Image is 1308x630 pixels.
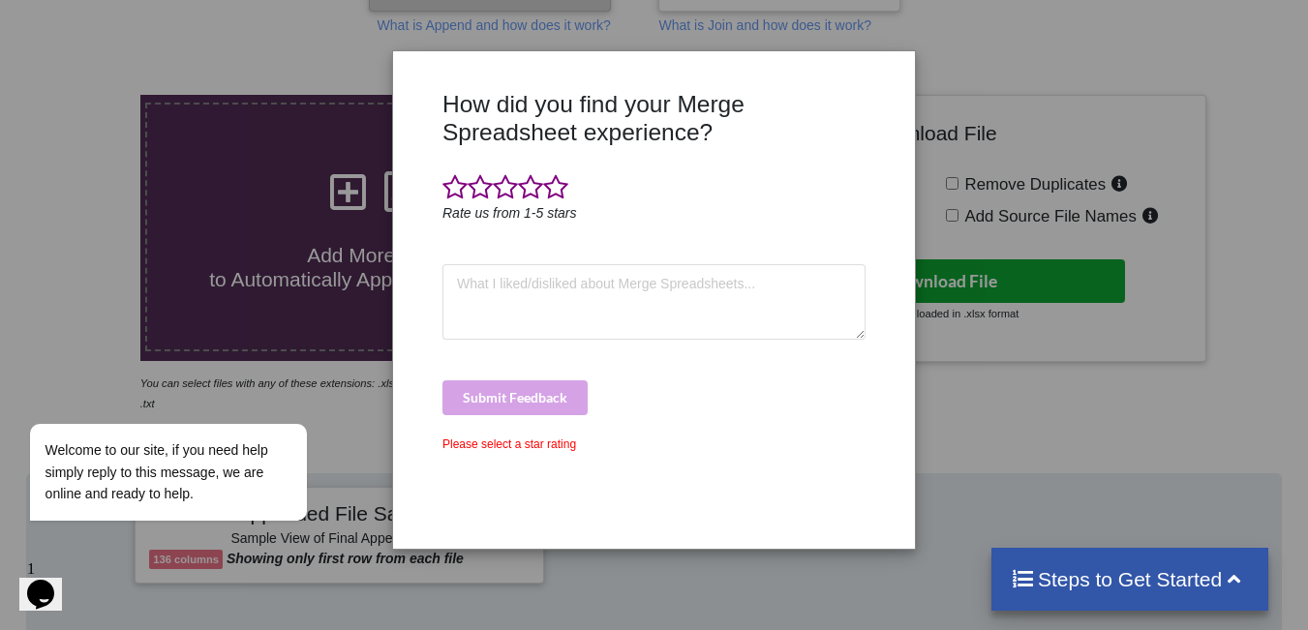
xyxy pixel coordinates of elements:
iframe: chat widget [19,249,368,543]
h4: Steps to Get Started [1011,567,1250,591]
div: Please select a star rating [442,435,866,453]
iframe: chat widget [19,553,81,611]
i: Rate us from 1-5 stars [442,205,577,221]
h3: How did you find your Merge Spreadsheet experience? [442,90,866,147]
